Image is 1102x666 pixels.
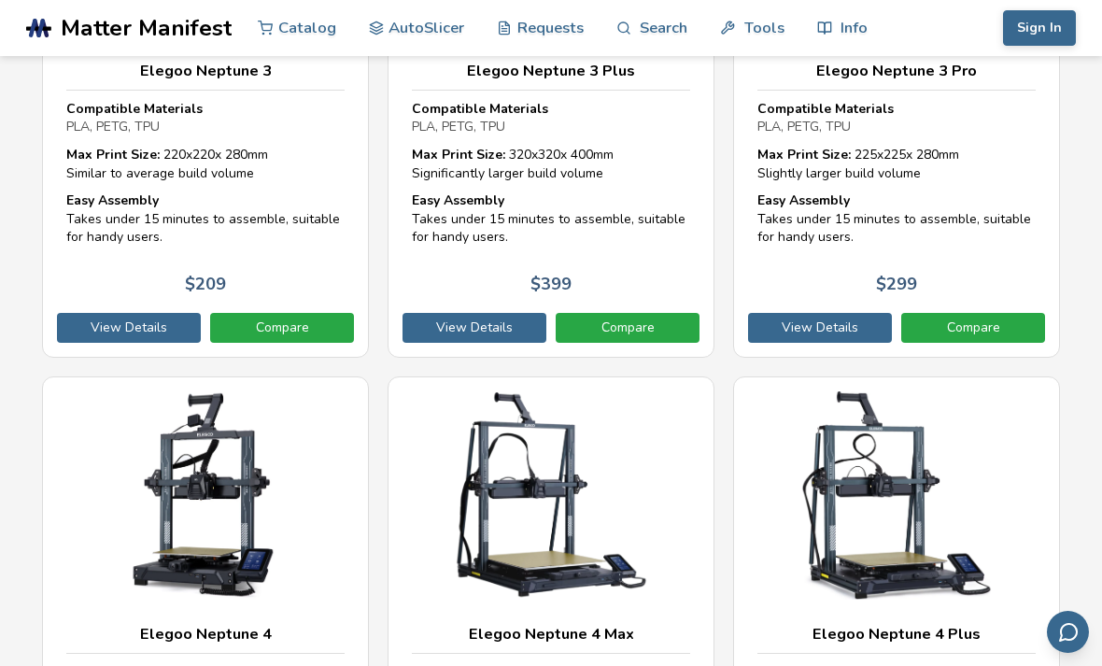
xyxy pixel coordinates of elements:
[412,118,505,135] span: PLA, PETG, TPU
[412,191,690,247] div: Takes under 15 minutes to assemble, suitable for handy users.
[757,62,1036,80] h3: Elegoo Neptune 3 Pro
[757,118,851,135] span: PLA, PETG, TPU
[757,191,850,209] strong: Easy Assembly
[66,62,345,80] h3: Elegoo Neptune 3
[412,62,690,80] h3: Elegoo Neptune 3 Plus
[757,146,851,163] strong: Max Print Size:
[412,625,690,644] h3: Elegoo Neptune 4 Max
[210,313,354,343] a: Compare
[556,313,699,343] a: Compare
[757,625,1036,644] h3: Elegoo Neptune 4 Plus
[901,313,1045,343] a: Compare
[412,146,505,163] strong: Max Print Size:
[66,118,160,135] span: PLA, PETG, TPU
[66,191,345,247] div: Takes under 15 minutes to assemble, suitable for handy users.
[757,146,1036,182] div: 225 x 225 x 280 mm Slightly larger build volume
[57,313,201,343] a: View Details
[185,275,226,294] p: $ 209
[530,275,572,294] p: $ 399
[748,313,892,343] a: View Details
[412,191,504,209] strong: Easy Assembly
[61,15,232,41] span: Matter Manifest
[66,625,345,644] h3: Elegoo Neptune 4
[66,100,203,118] strong: Compatible Materials
[66,146,345,182] div: 220 x 220 x 280 mm Similar to average build volume
[412,146,690,182] div: 320 x 320 x 400 mm Significantly larger build volume
[1047,611,1089,653] button: Send feedback via email
[757,100,894,118] strong: Compatible Materials
[412,100,548,118] strong: Compatible Materials
[876,275,917,294] p: $ 299
[66,191,159,209] strong: Easy Assembly
[66,146,160,163] strong: Max Print Size:
[403,313,546,343] a: View Details
[1003,10,1076,46] button: Sign In
[757,191,1036,247] div: Takes under 15 minutes to assemble, suitable for handy users.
